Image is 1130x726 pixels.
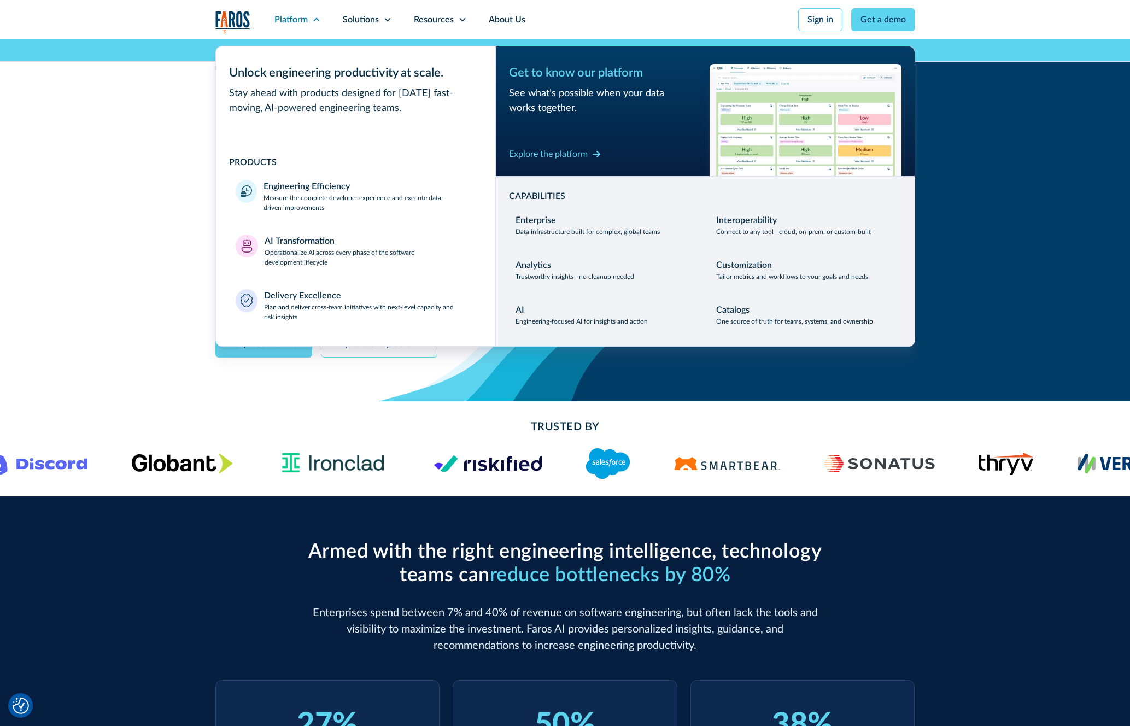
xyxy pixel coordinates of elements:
[798,8,842,31] a: Sign in
[509,297,701,333] a: AIEngineering-focused AI for insights and action
[509,207,701,243] a: EnterpriseData infrastructure built for complex, global teams
[264,302,476,322] p: Plan and deliver cross-team initiatives with next-level capacity and risk insights
[264,289,341,302] div: Delivery Excellence
[716,303,750,317] div: Catalogs
[229,86,482,116] div: Stay ahead with products designed for [DATE] fast-moving, AI-powered engineering teams.
[13,698,29,714] button: Cookie Settings
[277,449,390,478] img: Ironclad Logo
[303,540,828,587] h2: Armed with the right engineering intelligence, technology teams can
[516,272,634,282] p: Trustworthy insights—no cleanup needed
[265,235,335,248] div: AI Transformation
[509,145,601,163] a: Explore the platform
[303,419,828,435] h2: Trusted By
[516,259,551,272] div: Analytics
[132,453,233,473] img: Globant's logo
[434,455,542,472] img: Logo of the risk management platform Riskified.
[509,252,701,288] a: AnalyticsTrustworthy insights—no cleanup needed
[516,317,648,326] p: Engineering-focused AI for insights and action
[586,448,630,479] img: Logo of the CRM platform Salesforce.
[509,86,701,116] div: See what’s possible when your data works together.
[979,453,1034,475] img: Thryv's logo
[710,207,901,243] a: InteroperabilityConnect to any tool—cloud, on-prem, or custom-built
[509,64,701,82] div: Get to know our platform
[824,455,935,472] img: Sonatus Logo
[343,13,379,26] div: Solutions
[264,180,350,193] div: Engineering Efficiency
[229,156,482,169] div: PRODUCTS
[13,698,29,714] img: Revisit consent button
[851,8,915,31] a: Get a demo
[215,11,250,33] a: home
[516,227,660,237] p: Data infrastructure built for complex, global teams
[516,303,524,317] div: AI
[303,605,828,654] p: Enterprises spend between 7% and 40% of revenue on software engineering, but often lack the tools...
[229,64,482,82] div: Unlock engineering productivity at scale.
[215,39,915,347] nav: Platform
[674,457,781,470] img: Logo of the software testing platform SmartBear.
[716,227,871,237] p: Connect to any tool—cloud, on-prem, or custom-built
[229,283,482,329] a: Delivery ExcellencePlan and deliver cross-team initiatives with next-level capacity and risk insi...
[490,565,731,585] span: reduce bottlenecks by 80%
[509,190,901,203] div: CAPABILITIES
[710,252,901,288] a: CustomizationTailor metrics and workflows to your goals and needs
[215,11,250,33] img: Logo of the analytics and reporting company Faros.
[265,248,476,267] p: Operationalize AI across every phase of the software development lifecycle
[716,259,772,272] div: Customization
[229,228,482,274] a: AI TransformationOperationalize AI across every phase of the software development lifecycle
[710,297,901,333] a: CatalogsOne source of truth for teams, systems, and ownership
[710,64,901,176] img: Workflow productivity trends heatmap chart
[716,272,868,282] p: Tailor metrics and workflows to your goals and needs
[264,193,476,213] p: Measure the complete developer experience and execute data-driven improvements
[229,173,482,219] a: Engineering EfficiencyMeasure the complete developer experience and execute data-driven improvements
[716,317,873,326] p: One source of truth for teams, systems, and ownership
[716,214,777,227] div: Interoperability
[509,148,588,161] div: Explore the platform
[516,214,556,227] div: Enterprise
[274,13,308,26] div: Platform
[414,13,454,26] div: Resources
